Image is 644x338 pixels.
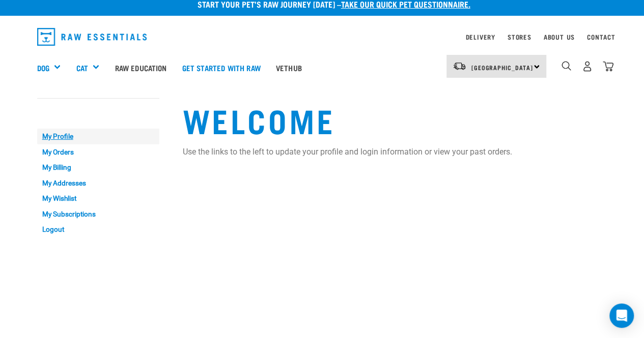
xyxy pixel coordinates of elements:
h1: Welcome [183,101,607,138]
img: user.png [582,61,593,72]
a: Contact [587,35,615,39]
a: Raw Education [107,47,174,88]
a: My Addresses [37,175,159,191]
a: My Billing [37,160,159,175]
span: [GEOGRAPHIC_DATA] [471,66,533,69]
a: My Orders [37,144,159,160]
img: home-icon-1@2x.png [562,61,571,71]
a: Logout [37,222,159,238]
a: My Subscriptions [37,206,159,222]
p: Use the links to the left to update your profile and login information or view your past orders. [183,146,607,158]
a: Dog [37,62,49,74]
nav: dropdown navigation [29,24,615,50]
a: About Us [543,35,574,39]
a: Vethub [268,47,310,88]
a: Delivery [465,35,495,39]
a: Get started with Raw [175,47,268,88]
a: My Profile [37,129,159,144]
a: take our quick pet questionnaire. [341,2,470,6]
img: Raw Essentials Logo [37,28,147,46]
div: Open Intercom Messenger [609,303,634,328]
a: My Account [37,109,87,113]
img: home-icon@2x.png [603,61,613,72]
a: My Wishlist [37,191,159,206]
img: van-moving.png [453,62,466,71]
a: Cat [76,62,88,74]
a: Stores [508,35,531,39]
